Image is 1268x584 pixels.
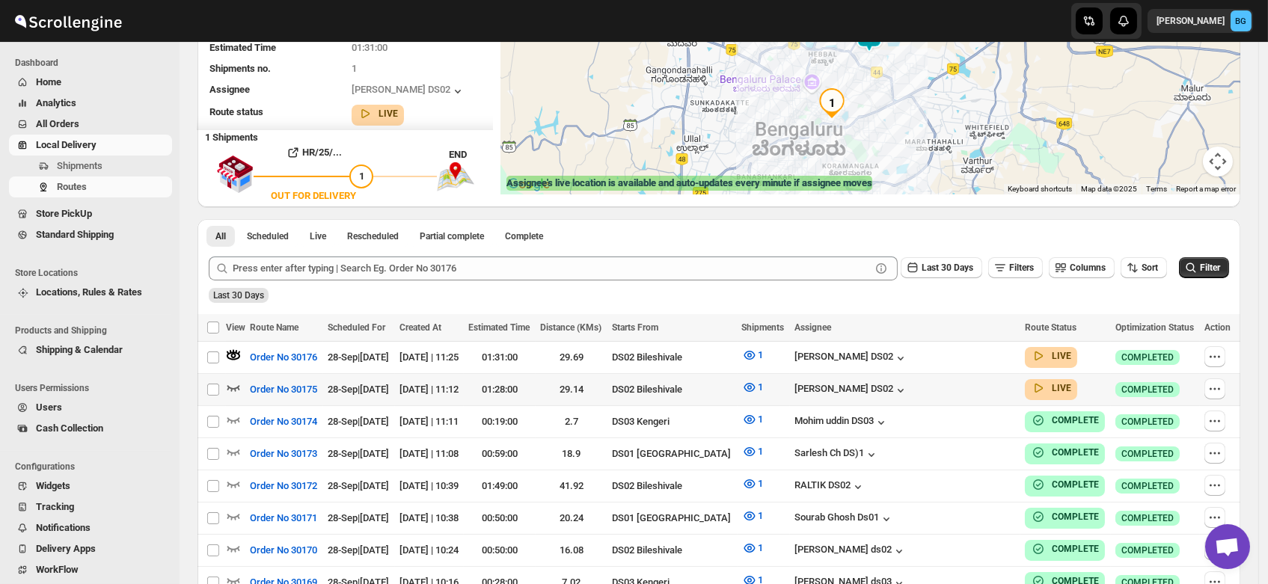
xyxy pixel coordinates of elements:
[468,479,531,494] div: 01:49:00
[420,230,484,242] span: Partial complete
[468,511,531,526] div: 00:50:00
[328,448,389,459] span: 28-Sep | [DATE]
[328,322,385,333] span: Scheduled For
[1052,415,1099,425] b: COMPLETE
[733,472,773,496] button: 1
[15,382,172,394] span: Users Permissions
[399,414,460,429] div: [DATE] | 11:11
[379,108,398,119] b: LIVE
[794,544,907,559] button: [PERSON_NAME] ds02
[250,511,317,526] span: Order No 30171
[1121,416,1174,428] span: COMPLETED
[1146,185,1167,193] a: Terms (opens in new tab)
[9,282,172,303] button: Locations, Rules & Rates
[9,72,172,93] button: Home
[250,414,317,429] span: Order No 30174
[1121,480,1174,492] span: COMPLETED
[250,350,317,365] span: Order No 30176
[399,446,460,461] div: [DATE] | 11:08
[399,350,460,365] div: [DATE] | 11:25
[794,383,908,398] button: [PERSON_NAME] DS02
[328,480,389,491] span: 28-Sep | [DATE]
[359,170,364,182] span: 1
[254,141,373,165] button: HR/25/...
[241,506,326,530] button: Order No 30171
[328,544,389,556] span: 28-Sep | [DATE]
[1204,322,1231,333] span: Action
[540,382,603,397] div: 29.14
[399,479,460,494] div: [DATE] | 10:39
[540,350,603,365] div: 29.69
[1203,147,1233,176] button: Map camera controls
[36,344,123,355] span: Shipping & Calendar
[1121,544,1174,556] span: COMPLETED
[468,350,531,365] div: 01:31:00
[1052,479,1099,490] b: COMPLETE
[612,446,733,461] div: DS01 [GEOGRAPHIC_DATA]
[988,257,1043,278] button: Filters
[742,322,785,333] span: Shipments
[9,418,172,439] button: Cash Collection
[1052,447,1099,458] b: COMPLETE
[540,511,603,526] div: 20.24
[468,414,531,429] div: 00:19:00
[1009,262,1034,273] span: Filters
[437,162,474,191] img: trip_end.png
[310,230,326,242] span: Live
[1121,257,1167,278] button: Sort
[504,175,554,194] a: Open this area in Google Maps (opens a new window)
[15,57,172,69] span: Dashboard
[901,257,982,278] button: Last 30 Days
[209,106,263,117] span: Route status
[15,325,172,336] span: Products and Shipping
[1052,351,1071,361] b: LIVE
[250,446,317,461] span: Order No 30173
[241,538,326,562] button: Order No 30170
[241,442,326,466] button: Order No 30173
[759,414,764,425] span: 1
[247,230,289,242] span: Scheduled
[733,504,773,528] button: 1
[468,446,531,461] div: 00:59:00
[1176,185,1236,193] a: Report a map error
[271,188,356,203] div: OUT FOR DELIVERY
[1052,383,1071,393] b: LIVE
[468,543,531,558] div: 00:50:00
[9,93,172,114] button: Analytics
[612,543,733,558] div: DS02 Bileshivale
[733,536,773,560] button: 1
[612,414,733,429] div: DS03 Kengeri
[540,479,603,494] div: 41.92
[241,410,326,434] button: Order No 30174
[36,118,79,129] span: All Orders
[540,543,603,558] div: 16.08
[540,322,601,333] span: Distance (KMs)
[36,402,62,413] span: Users
[213,290,264,301] span: Last 30 Days
[468,322,530,333] span: Estimated Time
[36,286,142,298] span: Locations, Rules & Rates
[759,381,764,393] span: 1
[733,408,773,431] button: 1
[9,476,172,497] button: Widgets
[733,343,773,367] button: 1
[1115,322,1194,333] span: Optimization Status
[794,351,908,366] button: [PERSON_NAME] DS02
[9,559,172,580] button: WorkFlow
[399,543,460,558] div: [DATE] | 10:24
[36,139,97,150] span: Local Delivery
[36,422,103,434] span: Cash Collection
[1070,262,1106,273] span: Columns
[540,414,603,429] div: 2.7
[233,256,871,280] input: Press enter after typing | Search Eg. Order No 30176
[36,480,70,491] span: Widgets
[759,478,764,489] span: 1
[12,2,124,40] img: ScrollEngine
[250,543,317,558] span: Order No 30170
[328,384,389,395] span: 28-Sep | [DATE]
[794,511,894,526] div: Sourab Ghosh Ds01
[206,226,235,247] button: All routes
[1031,477,1099,492] button: COMPLETE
